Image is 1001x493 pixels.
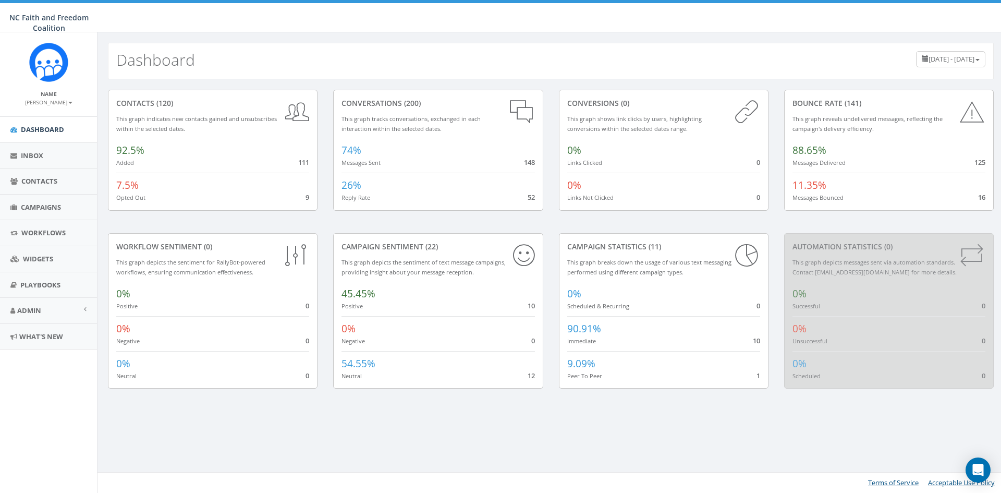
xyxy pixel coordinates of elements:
small: Opted Out [116,194,145,201]
div: conversions [567,98,760,109]
div: Campaign Statistics [567,242,760,252]
span: 0% [567,287,581,300]
span: 11.35% [792,178,826,192]
span: 0% [567,178,581,192]
small: Messages Delivered [792,159,846,166]
h2: Dashboard [116,51,195,68]
span: 9 [306,193,309,202]
span: 45.45% [341,287,375,300]
span: 0% [792,357,807,370]
span: 111 [298,158,309,167]
span: 0 [306,336,309,345]
small: Messages Sent [341,159,381,166]
span: What's New [19,332,63,341]
span: [DATE] - [DATE] [929,54,974,64]
img: Rally_Corp_Icon.png [29,43,68,82]
span: 0 [982,336,985,345]
span: Workflows [21,228,66,237]
span: 125 [974,158,985,167]
small: This graph reveals undelivered messages, reflecting the campaign's delivery efficiency. [792,115,943,133]
span: 10 [528,301,535,310]
small: Negative [341,337,365,345]
small: Scheduled & Recurring [567,302,629,310]
span: 0% [792,322,807,335]
span: Campaigns [21,202,61,212]
span: Contacts [21,176,57,186]
span: 148 [524,158,535,167]
span: 0% [116,322,130,335]
a: [PERSON_NAME] [25,97,72,106]
div: Open Intercom Messenger [966,458,991,483]
small: Name [41,90,57,98]
small: This graph depicts the sentiment for RallyBot-powered workflows, ensuring communication effective... [116,258,265,276]
span: (120) [154,98,173,108]
span: 26% [341,178,361,192]
div: Automation Statistics [792,242,985,252]
span: 54.55% [341,357,375,370]
small: [PERSON_NAME] [25,99,72,106]
small: Added [116,159,134,166]
small: This graph shows link clicks by users, highlighting conversions within the selected dates range. [567,115,702,133]
span: (0) [619,98,629,108]
small: Peer To Peer [567,372,602,380]
span: 0 [982,301,985,310]
small: Positive [116,302,138,310]
span: 10 [753,336,760,345]
small: This graph depicts messages sent via automation standards. Contact [EMAIL_ADDRESS][DOMAIN_NAME] f... [792,258,957,276]
span: (141) [843,98,861,108]
span: (11) [646,242,661,251]
small: Scheduled [792,372,821,380]
span: (0) [882,242,893,251]
span: 0% [792,287,807,300]
small: Neutral [341,372,362,380]
span: 90.91% [567,322,601,335]
span: 0% [116,287,130,300]
small: Neutral [116,372,137,380]
span: 0 [306,301,309,310]
span: 0 [982,371,985,380]
span: 88.65% [792,143,826,157]
div: Campaign Sentiment [341,242,534,252]
small: This graph breaks down the usage of various text messaging performed using different campaign types. [567,258,731,276]
small: This graph tracks conversations, exchanged in each interaction within the selected dates. [341,115,481,133]
span: 0 [531,336,535,345]
span: Widgets [23,254,53,263]
a: Acceptable Use Policy [928,478,995,487]
small: This graph indicates new contacts gained and unsubscribes within the selected dates. [116,115,277,133]
span: 0% [116,357,130,370]
div: Bounce Rate [792,98,985,109]
span: 0 [756,301,760,310]
small: Negative [116,337,140,345]
small: Links Clicked [567,159,602,166]
a: Terms of Service [868,478,919,487]
small: This graph depicts the sentiment of text message campaigns, providing insight about your message ... [341,258,506,276]
span: 12 [528,371,535,380]
small: Links Not Clicked [567,194,614,201]
span: 92.5% [116,143,144,157]
span: 52 [528,193,535,202]
span: 0 [306,371,309,380]
span: 0% [341,322,356,335]
small: Successful [792,302,820,310]
span: 74% [341,143,361,157]
span: 0 [756,158,760,167]
span: 9.09% [567,357,595,370]
span: NC Faith and Freedom Coalition [9,13,89,33]
small: Positive [341,302,363,310]
span: Admin [17,306,41,315]
small: Immediate [567,337,596,345]
small: Messages Bounced [792,194,844,201]
span: 1 [756,371,760,380]
span: 0% [567,143,581,157]
span: Playbooks [20,280,60,290]
span: Inbox [21,151,43,160]
div: contacts [116,98,309,109]
span: (22) [423,242,438,251]
span: 7.5% [116,178,139,192]
span: Dashboard [21,125,64,134]
div: Workflow Sentiment [116,242,309,252]
small: Unsuccessful [792,337,827,345]
span: 0 [756,193,760,202]
span: (200) [402,98,421,108]
small: Reply Rate [341,194,370,201]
